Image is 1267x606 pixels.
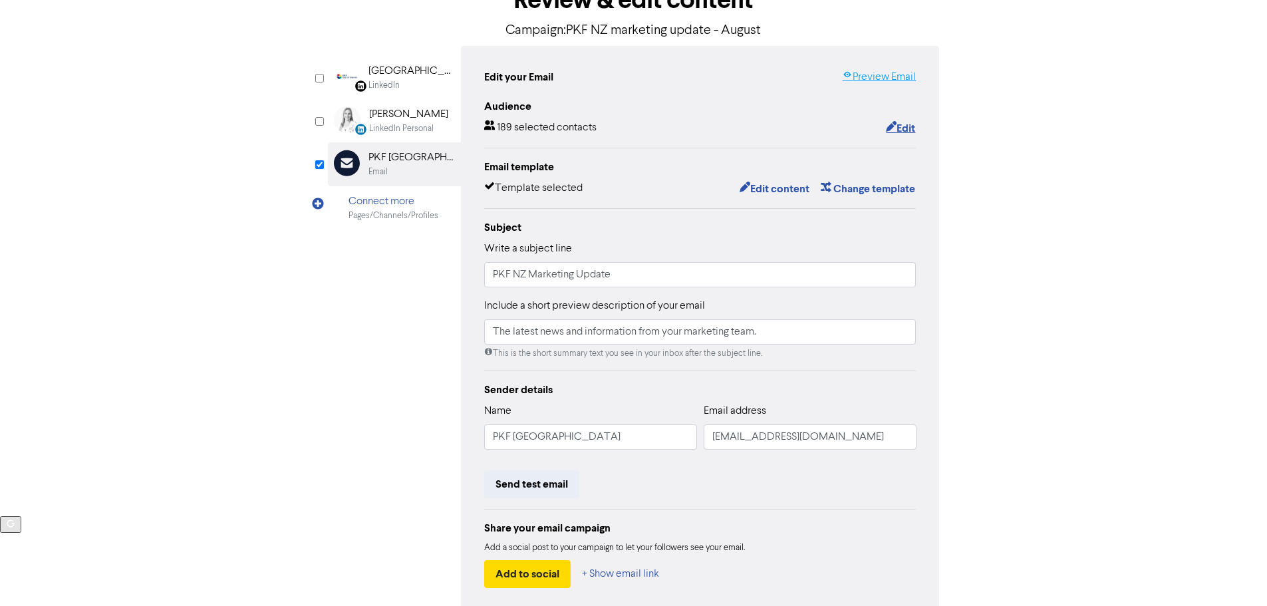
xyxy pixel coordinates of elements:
button: + Show email link [581,560,660,588]
div: Share your email campaign [484,520,916,536]
iframe: Chat Widget [1100,462,1267,606]
div: Add a social post to your campaign to let your followers see your email. [484,541,916,555]
button: Add to social [484,560,571,588]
